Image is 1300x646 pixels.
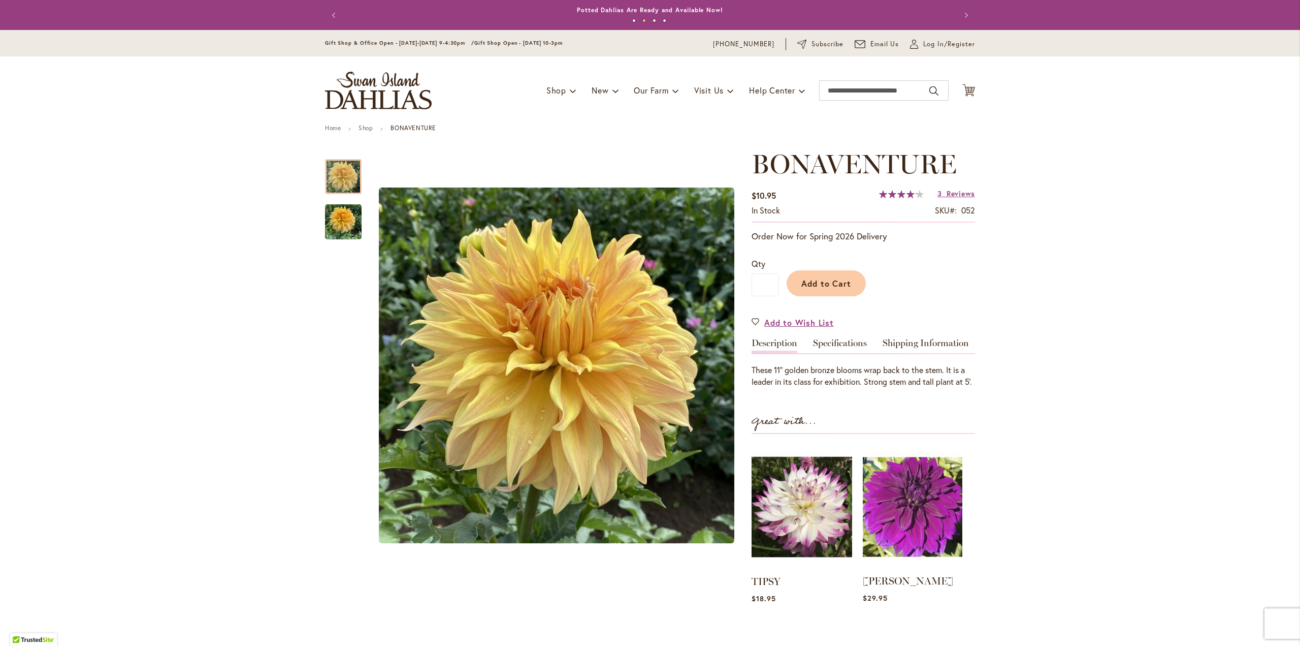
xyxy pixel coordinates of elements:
div: Bonaventure [325,194,362,239]
button: 4 of 4 [663,19,666,22]
span: 3 [937,189,942,198]
button: 1 of 4 [632,19,636,22]
button: Previous [325,5,345,25]
span: In stock [752,205,780,216]
strong: BONAVENTURE [391,124,436,132]
span: Help Center [749,85,795,96]
span: Email Us [870,39,899,49]
span: Reviews [947,189,975,198]
span: $10.95 [752,190,776,201]
iframe: Launch Accessibility Center [8,610,36,638]
span: Our Farm [634,85,668,96]
a: Log In/Register [910,39,975,49]
a: Specifications [813,339,867,353]
div: Availability [752,205,780,217]
p: These 11" golden bronze blooms wrap back to the stem. It is a leader in its class for exhibition.... [752,364,975,388]
span: Log In/Register [923,39,975,49]
img: Bonaventure [379,188,734,543]
a: Description [752,339,797,353]
span: BONAVENTURE [752,148,957,180]
a: Potted Dahlias Are Ready and Available Now! [577,6,723,14]
span: Shop [546,85,566,96]
span: New [592,85,608,96]
a: TIPSY [752,575,781,588]
span: Add to Wish List [764,317,834,328]
div: Detailed Product Info [752,339,975,388]
span: Gift Shop & Office Open - [DATE]-[DATE] 9-4:30pm / [325,40,474,46]
div: Bonaventure [325,149,372,194]
a: Shop [359,124,373,132]
a: [PHONE_NUMBER] [713,39,774,49]
span: Gift Shop Open - [DATE] 10-3pm [474,40,563,46]
button: 3 of 4 [653,19,656,22]
strong: Great with... [752,413,817,430]
span: Subscribe [811,39,843,49]
a: 3 Reviews [937,189,975,198]
a: Shipping Information [883,339,969,353]
img: TIPSY [752,444,852,570]
span: Qty [752,258,765,269]
button: 2 of 4 [642,19,646,22]
a: Subscribe [797,39,843,49]
a: Add to Wish List [752,317,834,328]
div: 052 [961,205,975,217]
div: Product Images [372,149,788,582]
span: $18.95 [752,594,776,603]
span: Add to Cart [801,278,852,289]
p: Order Now for Spring 2026 Delivery [752,230,975,242]
span: Visit Us [694,85,724,96]
button: Add to Cart [787,270,866,296]
button: Next [955,5,975,25]
img: Bonaventure [325,198,362,247]
img: THOMAS EDISON [863,445,962,569]
div: 84% [879,190,924,198]
a: Home [325,124,341,132]
div: BonaventureBonaventure [372,149,741,582]
span: $29.95 [863,593,888,603]
div: Bonaventure [372,149,741,582]
a: Email Us [855,39,899,49]
strong: SKU [935,205,957,216]
a: [PERSON_NAME] [863,575,953,587]
a: store logo [325,72,432,109]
